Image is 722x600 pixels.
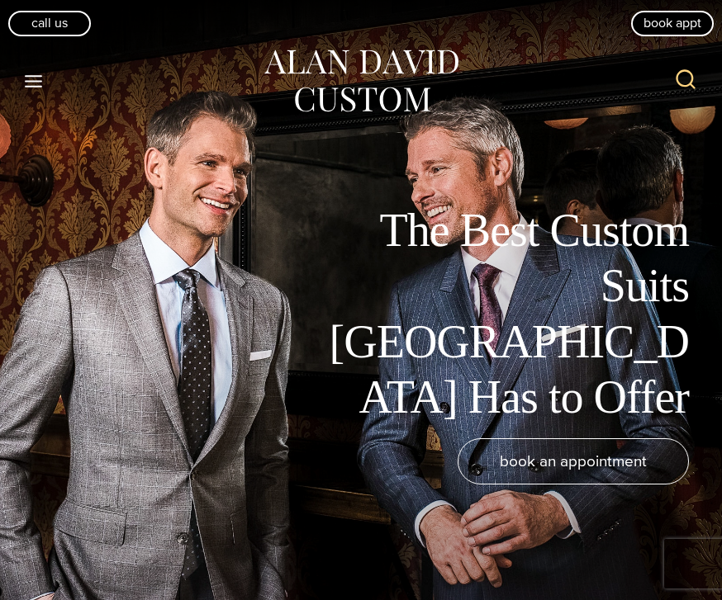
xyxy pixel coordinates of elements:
button: View Search Form [666,61,705,101]
a: Call Us [8,11,91,35]
span: book an appointment [500,449,647,473]
a: book appt [631,11,714,35]
button: Open menu [17,66,51,96]
h1: The Best Custom Suits [GEOGRAPHIC_DATA] Has to Offer [317,203,689,425]
img: Alan David Custom [262,45,460,118]
a: book an appointment [458,438,689,484]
